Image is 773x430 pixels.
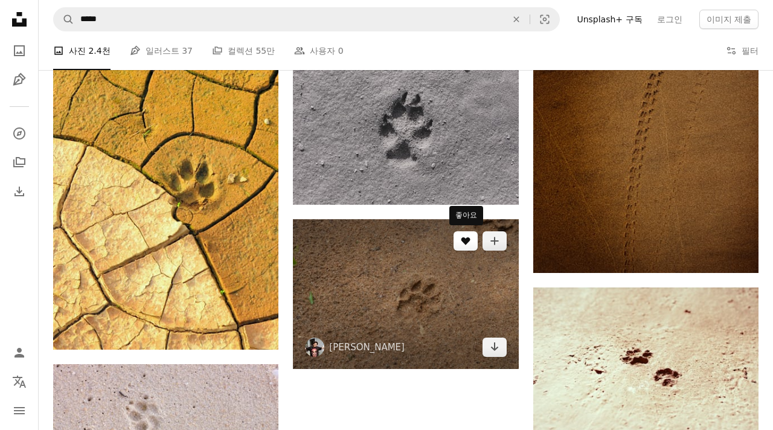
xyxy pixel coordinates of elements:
span: 55만 [255,44,275,57]
a: 컬렉션 [7,150,31,175]
img: 갈색과 흰색 콘크리트 바닥 [53,50,278,350]
a: 홈 — Unsplash [7,7,31,34]
img: Angelo Moleele의 프로필로 이동 [305,338,324,357]
a: 일러스트 [7,68,31,92]
span: 37 [182,44,193,57]
img: 동물 발자국 [293,54,518,205]
button: 언어 [7,370,31,394]
a: 다운로드 [483,338,507,357]
button: 삭제 [503,8,530,31]
button: Unsplash 검색 [54,8,74,31]
a: 로그인 [650,10,690,29]
button: 메뉴 [7,399,31,423]
button: 좋아요 [454,231,478,251]
a: Unsplash+ 구독 [569,10,649,29]
a: 일러스트 37 [130,31,193,70]
a: 탐색 [7,121,31,146]
a: 컬렉션 55만 [212,31,275,70]
a: 하얀 모래에 검은 색과 갈색 분말 [533,356,759,367]
a: 갈색과 흰색 콘크리트 바닥 [53,194,278,205]
button: 이미지 제출 [699,10,759,29]
span: 0 [338,44,344,57]
a: 동물 발자국 [293,124,518,135]
button: 시각적 검색 [530,8,559,31]
button: 컬렉션에 추가 [483,231,507,251]
a: [PERSON_NAME] [329,341,405,353]
a: 로그인 / 가입 [7,341,31,365]
a: 사진 [7,39,31,63]
a: 다운로드 내역 [7,179,31,204]
a: 브라운 텍스타일에 골드 체인 목걸이 [533,126,759,137]
img: 개 발이 모래에 지문 [293,219,518,369]
button: 필터 [726,31,759,70]
a: 개 발이 모래에 지문 [293,288,518,299]
div: 좋아요 [449,206,483,225]
a: 사용자 0 [294,31,343,70]
form: 사이트 전체에서 이미지 찾기 [53,7,560,31]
